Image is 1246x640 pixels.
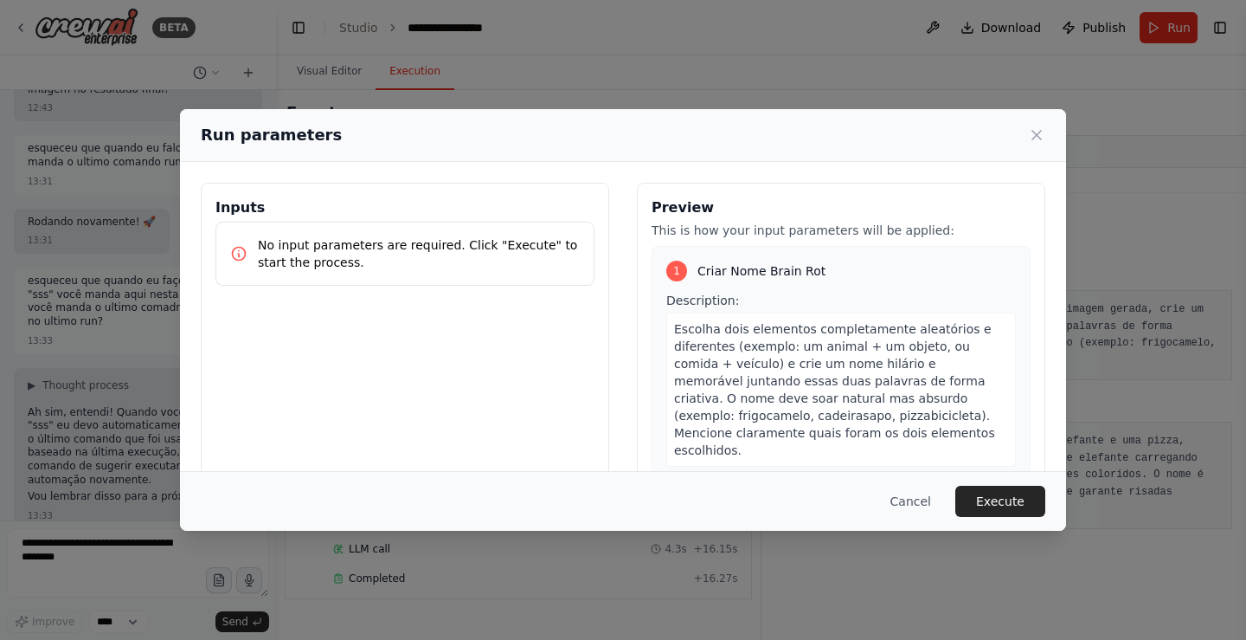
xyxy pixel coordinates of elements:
[201,123,342,147] h2: Run parameters
[215,197,594,218] h3: Inputs
[258,236,580,271] p: No input parameters are required. Click "Execute" to start the process.
[666,294,739,307] span: Description:
[674,322,995,457] span: Escolha dois elementos completamente aleatórios e diferentes (exemplo: um animal + um objeto, ou ...
[666,261,687,281] div: 1
[652,197,1031,218] h3: Preview
[955,486,1045,517] button: Execute
[652,222,1031,239] p: This is how your input parameters will be applied:
[697,262,825,280] span: Criar Nome Brain Rot
[877,486,945,517] button: Cancel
